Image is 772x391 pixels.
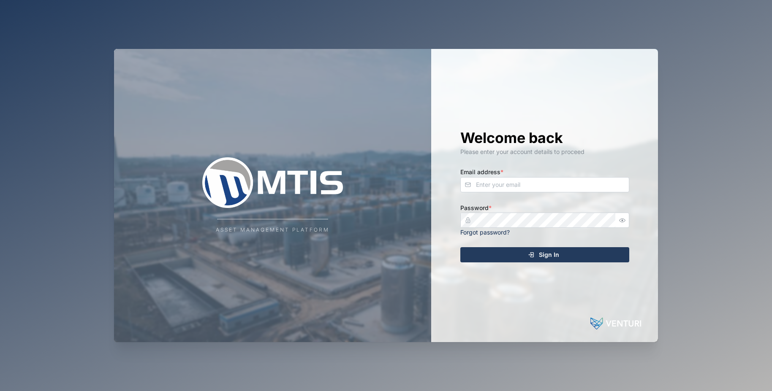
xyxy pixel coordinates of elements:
[460,167,503,177] label: Email address
[460,203,492,213] label: Password
[216,226,329,234] div: Asset Management Platform
[590,315,641,332] img: Powered by: Venturi
[460,229,510,236] a: Forgot password?
[188,157,357,208] img: Company Logo
[460,147,629,156] div: Please enter your account details to proceed
[460,247,629,262] button: Sign In
[539,248,559,262] span: Sign In
[460,129,629,147] h1: Welcome back
[460,177,629,192] input: Enter your email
